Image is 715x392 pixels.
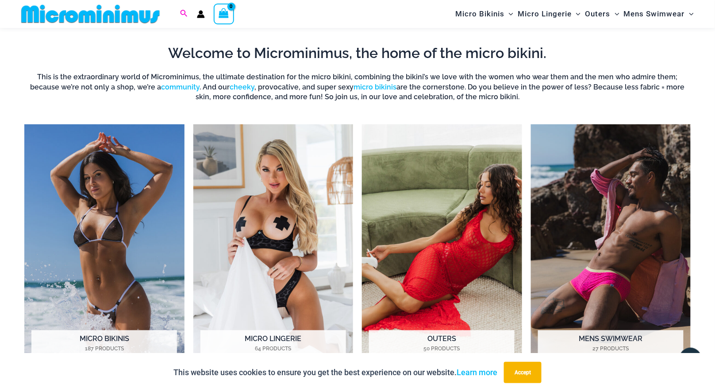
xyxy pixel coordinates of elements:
[24,124,185,371] img: Micro Bikinis
[457,368,497,377] a: Learn more
[24,72,691,102] h6: This is the extraordinary world of Microminimus, the ultimate destination for the micro bikini, c...
[193,124,354,371] a: Visit product category Micro Lingerie
[200,345,346,353] mark: 64 Products
[685,3,694,25] span: Menu Toggle
[369,345,515,353] mark: 50 Products
[180,8,188,19] a: Search icon link
[18,4,163,24] img: MM SHOP LOGO FLAT
[31,345,177,353] mark: 187 Products
[173,366,497,379] p: This website uses cookies to ensure you get the best experience on our website.
[531,124,691,371] a: Visit product category Mens Swimwear
[455,3,504,25] span: Micro Bikinis
[214,4,234,24] a: View Shopping Cart, empty
[585,3,611,25] span: Outers
[362,124,522,371] a: Visit product category Outers
[515,3,583,25] a: Micro LingerieMenu ToggleMenu Toggle
[369,330,515,358] h2: Outers
[583,3,622,25] a: OutersMenu ToggleMenu Toggle
[531,124,691,371] img: Mens Swimwear
[31,330,177,358] h2: Micro Bikinis
[200,330,346,358] h2: Micro Lingerie
[453,3,515,25] a: Micro BikinisMenu ToggleMenu Toggle
[452,1,697,27] nav: Site Navigation
[622,3,696,25] a: Mens SwimwearMenu ToggleMenu Toggle
[624,3,685,25] span: Mens Swimwear
[538,330,684,358] h2: Mens Swimwear
[193,124,354,371] img: Micro Lingerie
[230,83,255,91] a: cheeky
[161,83,200,91] a: community
[362,124,522,371] img: Outers
[538,345,684,353] mark: 27 Products
[611,3,619,25] span: Menu Toggle
[197,10,205,18] a: Account icon link
[504,362,542,383] button: Accept
[504,3,513,25] span: Menu Toggle
[24,44,691,62] h2: Welcome to Microminimus, the home of the micro bikini.
[24,124,185,371] a: Visit product category Micro Bikinis
[354,83,397,91] a: micro bikinis
[518,3,572,25] span: Micro Lingerie
[572,3,580,25] span: Menu Toggle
